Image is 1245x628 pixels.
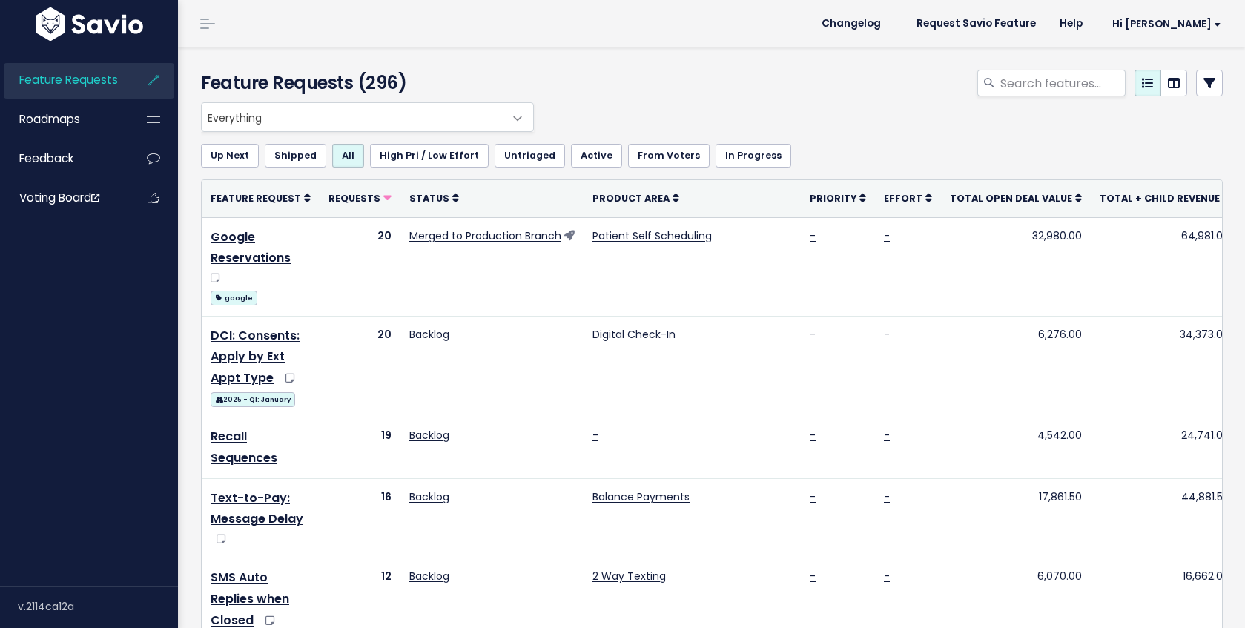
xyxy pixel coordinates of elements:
a: Backlog [409,428,449,443]
td: 44,881.50 [1091,478,1238,558]
a: google [211,288,257,306]
span: Roadmaps [19,111,80,127]
a: Active [571,144,622,168]
a: - [810,228,816,243]
span: google [211,291,257,305]
a: Untriaged [495,144,565,168]
a: Backlog [409,489,449,504]
a: Up Next [201,144,259,168]
span: Status [409,192,449,205]
td: 6,276.00 [941,316,1091,417]
td: 20 [320,316,400,417]
span: Product Area [592,192,670,205]
a: High Pri / Low Effort [370,144,489,168]
a: Merged to Production Branch [409,228,561,243]
a: Recall Sequences [211,428,277,466]
td: 32,980.00 [941,217,1091,316]
a: 2025 - Q1: January [211,389,295,408]
ul: Filter feature requests [201,144,1223,168]
a: Patient Self Scheduling [592,228,712,243]
a: - [884,327,890,342]
a: Requests [328,191,392,205]
span: Everything [201,102,534,132]
span: 2025 - Q1: January [211,392,295,407]
span: Changelog [822,19,881,29]
td: 19 [320,417,400,479]
td: 17,861.50 [941,478,1091,558]
div: v.2114ca12a [18,587,178,626]
a: Voting Board [4,181,123,215]
td: 64,981.00 [1091,217,1238,316]
a: Feature Requests [4,63,123,97]
a: All [332,144,364,168]
a: From Voters [628,144,710,168]
a: - [810,428,816,443]
a: - [884,569,890,584]
a: 2 Way Texting [592,569,666,584]
input: Search features... [999,70,1126,96]
td: 4,542.00 [941,417,1091,479]
a: DCI: Consents: Apply by Ext Appt Type [211,327,300,387]
a: Total + Child Revenue [1100,191,1229,205]
span: Feature Requests [19,72,118,87]
a: Help [1048,13,1094,35]
a: Feedback [4,142,123,176]
a: Google Reservations [211,228,291,267]
a: Hi [PERSON_NAME] [1094,13,1233,36]
a: Digital Check-In [592,327,676,342]
a: - [810,569,816,584]
a: - [810,327,816,342]
span: Total open deal value [950,192,1072,205]
td: 24,741.00 [1091,417,1238,479]
a: Backlog [409,327,449,342]
a: Priority [810,191,866,205]
a: - [810,489,816,504]
a: Backlog [409,569,449,584]
a: - [884,489,890,504]
a: In Progress [716,144,791,168]
span: Feedback [19,151,73,166]
span: Voting Board [19,190,99,205]
span: Requests [328,192,380,205]
span: Effort [884,192,922,205]
a: Status [409,191,459,205]
span: Priority [810,192,856,205]
a: Balance Payments [592,489,690,504]
span: Hi [PERSON_NAME] [1112,19,1221,30]
a: Feature Request [211,191,311,205]
a: Shipped [265,144,326,168]
td: 34,373.00 [1091,316,1238,417]
a: Roadmaps [4,102,123,136]
td: 16 [320,478,400,558]
a: - [884,228,890,243]
a: Effort [884,191,932,205]
td: 20 [320,217,400,316]
a: - [592,428,598,443]
img: logo-white.9d6f32f41409.svg [32,7,147,41]
a: Text-to-Pay: Message Delay [211,489,303,528]
span: Everything [202,103,503,131]
a: Total open deal value [950,191,1082,205]
span: Total + Child Revenue [1100,192,1220,205]
a: Request Savio Feature [905,13,1048,35]
a: Product Area [592,191,679,205]
span: Feature Request [211,192,301,205]
h4: Feature Requests (296) [201,70,527,96]
a: - [884,428,890,443]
